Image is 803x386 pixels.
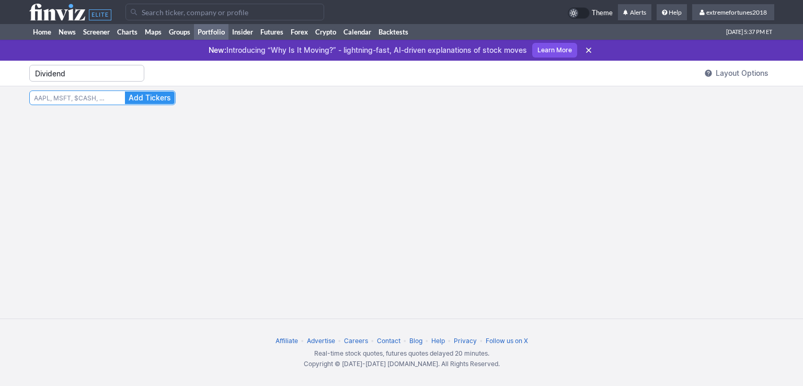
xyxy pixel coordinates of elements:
[568,7,613,19] a: Theme
[486,337,528,345] a: Follow us on X
[307,337,335,345] a: Advertise
[699,65,774,82] button: Layout Options
[125,92,175,104] button: Add Tickers
[29,65,144,82] input: New Portfolio
[165,24,194,40] a: Groups
[29,24,55,40] a: Home
[375,24,412,40] a: Backtests
[300,337,305,345] span: •
[424,337,430,345] span: •
[257,24,287,40] a: Futures
[692,4,774,21] a: extremefortunes2018
[340,24,375,40] a: Calendar
[337,337,342,345] span: •
[402,337,408,345] span: •
[29,90,176,105] input: Search
[209,46,226,54] span: New:
[55,24,79,40] a: News
[726,24,772,40] span: [DATE] 5:37 PM ET
[79,24,113,40] a: Screener
[454,337,477,345] a: Privacy
[478,337,484,345] span: •
[312,24,340,40] a: Crypto
[446,337,452,345] span: •
[209,45,527,55] p: Introducing “Why Is It Moving?” - lightning-fast, AI-driven explanations of stock moves
[592,7,613,19] span: Theme
[431,337,445,345] a: Help
[276,337,298,345] a: Affiliate
[194,24,228,40] a: Portfolio
[409,337,422,345] a: Blog
[532,43,577,58] a: Learn More
[618,4,651,21] a: Alerts
[129,93,171,103] span: Add Tickers
[113,24,141,40] a: Charts
[716,68,768,78] span: Layout Options
[344,337,368,345] a: Careers
[706,8,767,16] span: extremefortunes2018
[228,24,257,40] a: Insider
[377,337,400,345] a: Contact
[657,4,687,21] a: Help
[370,337,375,345] span: •
[141,24,165,40] a: Maps
[287,24,312,40] a: Forex
[125,4,324,20] input: Search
